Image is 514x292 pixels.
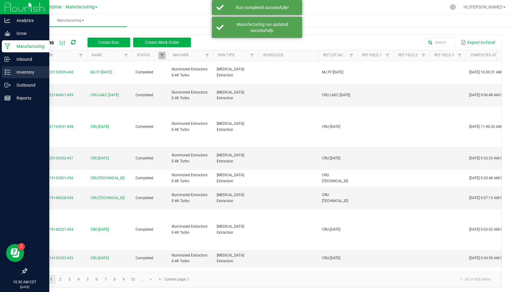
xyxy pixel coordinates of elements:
[83,275,92,284] a: Page 5
[172,67,207,77] span: Illuminated Extractors E-4K Turbo
[30,176,73,180] span: MP-20250819142001-456
[420,52,427,59] a: Filter
[5,43,11,49] inline-svg: Manufacturing
[172,224,207,234] span: Illuminated Extractors E-4K Turbo
[14,14,127,27] a: Manufacturing
[90,92,119,98] span: CRU.LAKC.[DATE]
[136,227,153,232] span: Completed
[133,38,191,47] button: Create Work Order
[90,69,112,75] span: MJ.FF.[DATE]
[136,176,153,180] span: Completed
[136,124,153,129] span: Completed
[173,53,203,58] a: MachineSortable
[459,37,497,48] button: Export to Excel
[217,121,244,131] span: [MEDICAL_DATA] Extraction
[322,124,340,129] span: CRU.[DATE]
[384,52,391,59] a: Filter
[136,156,153,160] span: Completed
[11,56,47,63] p: Inbound
[90,195,124,201] span: CRU.[TECHNICAL_ID]
[90,124,109,130] span: CRU.[DATE]
[217,90,244,100] span: [MEDICAL_DATA] Extraction
[87,38,130,47] button: Create Run
[172,90,207,100] span: Illuminated Extractors E-4K Turbo
[56,275,65,284] a: Page 2
[172,193,207,203] span: Illuminated Extractors E-4K Turbo
[149,277,154,282] span: Go to the next page
[469,156,507,160] span: [DATE] 9:32:33 AM CDT
[464,5,503,9] span: Hi, [PERSON_NAME]!
[398,53,420,58] a: Ref Field 2Sortable
[217,67,244,77] span: [MEDICAL_DATA] Extraction
[5,82,11,88] inline-svg: Outbound
[322,173,348,183] span: CRU.[TECHNICAL_ID]
[3,279,47,285] p: 10:30 AM CDT
[172,173,207,183] span: Illuminated Extractors E-4K Turbo
[136,256,153,260] span: Completed
[90,175,124,181] span: CRU.[TECHNICAL_ID]
[348,52,355,59] a: Filter
[469,93,507,97] span: [DATE] 9:06:48 AM CDT
[27,272,502,287] kendo-pager: Current page: 1
[136,93,153,97] span: Completed
[217,173,244,183] span: [MEDICAL_DATA] Extraction
[30,156,73,160] span: MP-20250820143202-457
[218,53,248,58] a: Run TypeSortable
[217,224,244,234] span: [MEDICAL_DATA] Extraction
[249,52,256,59] a: Filter
[65,275,74,284] a: Page 3
[5,56,11,62] inline-svg: Inbound
[3,285,47,289] p: [DATE]
[469,256,507,260] span: [DATE] 9:34:59 AM CDT
[469,70,509,74] span: [DATE] 10:30:31 AM CDT
[469,176,507,180] span: [DATE] 9:20:48 AM CDT
[172,153,207,163] span: Illuminated Extractors E-4K Turbo
[322,256,340,260] span: CRU.[DATE]
[122,52,130,59] a: Filter
[14,18,127,23] span: Manufacturing
[138,275,146,284] a: Page 11
[90,227,109,232] span: CRU.[DATE]
[90,155,109,161] span: CRU.[DATE]
[11,43,47,50] p: Manufacturing
[30,70,73,74] span: MP-20250822152835-460
[426,38,456,47] input: Search
[172,253,207,263] span: Illuminated Extractors E-4K Turbo
[90,255,109,261] span: CRU.[DATE]
[30,227,73,232] span: MP-20250819140221-454
[434,53,456,58] a: Ref Field 3Sortable
[110,275,119,284] a: Page 8
[101,275,110,284] a: Page 7
[227,5,298,11] div: Run completed successfully!
[30,256,73,260] span: MP-20250814143333-453
[227,21,298,33] div: Manufacturing run updated successfully.
[156,275,164,284] a: Go to the last page
[119,275,128,284] a: Page 9
[469,196,507,200] span: [DATE] 9:07:13 AM CDT
[469,124,509,129] span: [DATE] 11:40:26 AM CDT
[137,53,158,58] a: StatusSortable
[217,193,244,203] span: [MEDICAL_DATA] Extraction
[322,193,348,203] span: CRU.[TECHNICAL_ID]
[322,70,343,74] span: MJ.FF.[DATE]
[172,121,207,131] span: Illuminated Extractors E-4K Turbo
[217,253,244,263] span: [MEDICAL_DATA] Extraction
[449,4,457,10] div: Manage settings
[30,196,73,200] span: MP-20250819140628-455
[47,275,56,284] a: Page 1
[129,275,137,284] a: Page 10
[469,227,507,232] span: [DATE] 9:03:02 AM CDT
[217,153,244,163] span: [MEDICAL_DATA] Extraction
[11,69,47,76] p: Inventory
[147,275,156,284] a: Go to the next page
[145,40,179,45] span: Create Work Order
[362,53,384,58] a: Ref Field 1Sortable
[11,81,47,89] p: Outbound
[30,93,73,97] span: MP-20250822140607-459
[26,5,94,10] span: Vertical Enterprise - Manufacturing
[31,53,77,58] a: ExtractionSortable
[18,243,25,250] iframe: Resource center unread badge
[322,227,340,232] span: CRU.[DATE]
[263,53,316,58] a: ScheduledSortable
